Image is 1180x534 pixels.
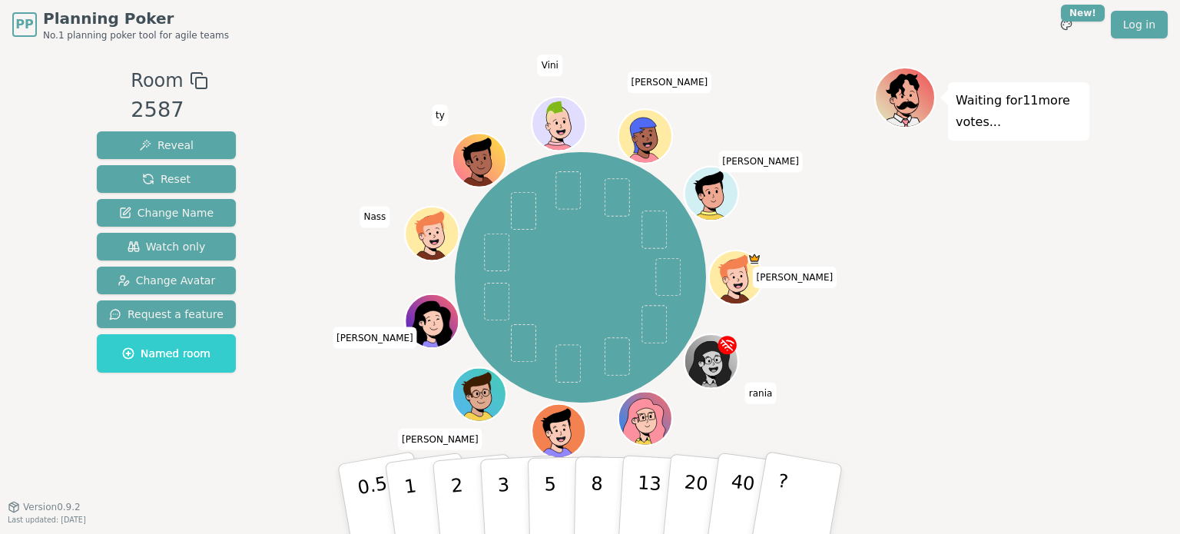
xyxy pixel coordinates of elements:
[432,104,449,126] span: Click to change your name
[97,267,236,294] button: Change Avatar
[97,165,236,193] button: Reset
[97,233,236,260] button: Watch only
[122,346,210,361] span: Named room
[747,252,761,266] span: silvia is the host
[23,501,81,513] span: Version 0.9.2
[118,273,216,288] span: Change Avatar
[109,307,224,322] span: Request a feature
[97,334,236,373] button: Named room
[12,8,229,41] a: PPPlanning PokerNo.1 planning poker tool for agile teams
[131,95,207,126] div: 2587
[97,300,236,328] button: Request a feature
[119,205,214,221] span: Change Name
[1061,5,1105,22] div: New!
[1111,11,1168,38] a: Log in
[128,239,206,254] span: Watch only
[15,15,33,34] span: PP
[97,131,236,159] button: Reveal
[139,138,194,153] span: Reveal
[753,267,837,288] span: Click to change your name
[8,516,86,524] span: Last updated: [DATE]
[956,90,1082,133] p: Waiting for 11 more votes...
[360,206,390,227] span: Click to change your name
[538,55,562,76] span: Click to change your name
[142,171,191,187] span: Reset
[43,8,229,29] span: Planning Poker
[97,199,236,227] button: Change Name
[333,327,417,348] span: Click to change your name
[627,71,711,93] span: Click to change your name
[398,429,482,450] span: Click to change your name
[8,501,81,513] button: Version0.9.2
[745,383,777,404] span: Click to change your name
[718,151,803,172] span: Click to change your name
[1052,11,1080,38] button: New!
[131,67,183,95] span: Room
[43,29,229,41] span: No.1 planning poker tool for agile teams
[619,393,670,443] button: Click to change your avatar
